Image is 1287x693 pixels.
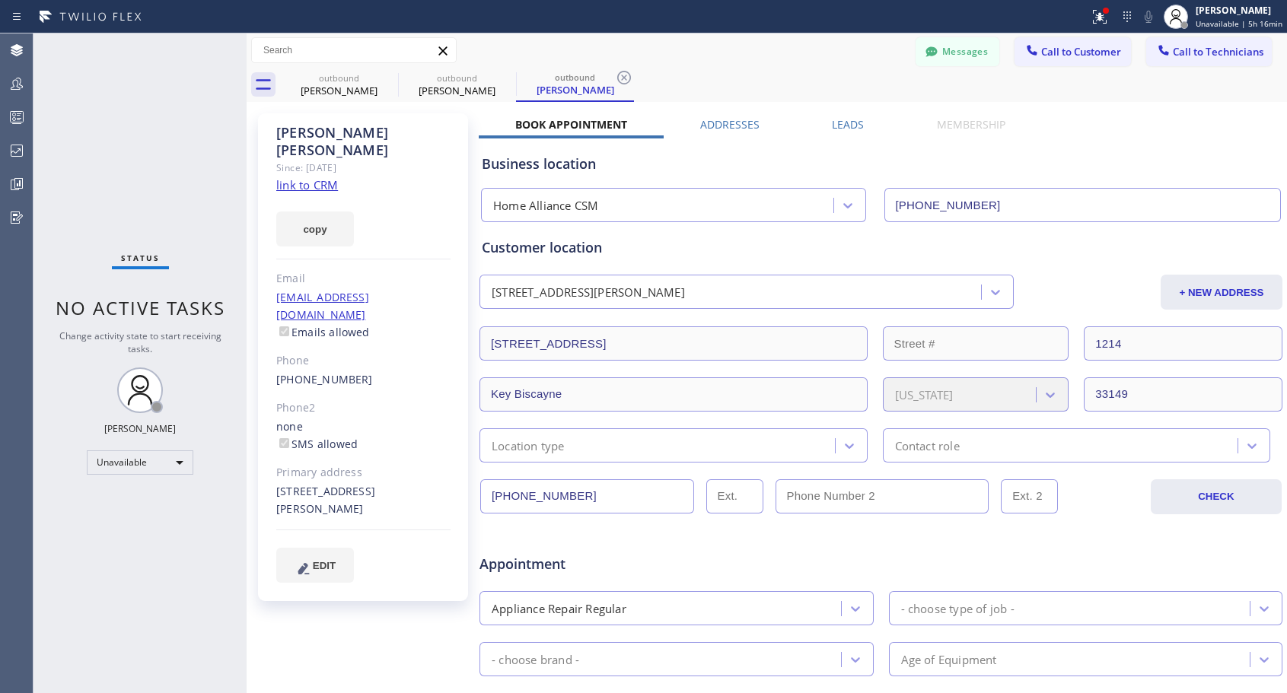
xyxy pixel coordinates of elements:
[480,479,694,513] input: Phone Number
[493,197,598,215] div: Home Alliance CSM
[482,154,1280,174] div: Business location
[276,159,451,176] div: Since: [DATE]
[1084,377,1282,412] input: ZIP
[87,450,193,475] div: Unavailable
[776,479,989,513] input: Phone Number 2
[518,72,632,83] div: outbound
[1084,326,1282,361] input: Apt. #
[1146,37,1272,66] button: Call to Technicians
[121,253,160,263] span: Status
[1173,45,1263,59] span: Call to Technicians
[104,422,176,435] div: [PERSON_NAME]
[282,68,397,102] div: Matt Mclear
[515,117,627,132] label: Book Appointment
[1015,37,1131,66] button: Call to Customer
[883,326,1069,361] input: Street #
[276,437,358,451] label: SMS allowed
[279,326,289,336] input: Emails allowed
[400,72,514,84] div: outbound
[884,188,1282,222] input: Phone Number
[492,437,565,454] div: Location type
[1041,45,1121,59] span: Call to Customer
[276,270,451,288] div: Email
[282,72,397,84] div: outbound
[700,117,760,132] label: Addresses
[706,479,763,513] input: Ext.
[276,399,451,417] div: Phone2
[492,650,579,668] div: - choose brand -
[400,68,514,102] div: Pablo Montoya
[895,437,960,454] div: Contact role
[492,599,626,617] div: Appliance Repair Regular
[1196,18,1282,29] span: Unavailable | 5h 16min
[832,117,864,132] label: Leads
[1001,479,1058,513] input: Ext. 2
[313,560,336,571] span: EDIT
[276,290,369,322] a: [EMAIL_ADDRESS][DOMAIN_NAME]
[276,124,451,159] div: [PERSON_NAME] [PERSON_NAME]
[518,68,632,100] div: Pablo Montoya
[479,326,868,361] input: Address
[276,352,451,370] div: Phone
[282,84,397,97] div: [PERSON_NAME]
[937,117,1005,132] label: Membership
[901,599,1015,617] div: - choose type of job -
[279,438,289,448] input: SMS allowed
[479,554,745,574] span: Appointment
[1196,4,1282,17] div: [PERSON_NAME]
[276,372,373,386] a: [PHONE_NUMBER]
[276,211,354,246] button: copy
[916,37,999,66] button: Messages
[252,38,456,62] input: Search
[1138,6,1159,27] button: Mute
[482,237,1280,258] div: Customer location
[400,84,514,97] div: [PERSON_NAME]
[479,377,868,412] input: City
[276,464,451,482] div: Primary address
[276,418,451,453] div: none
[1151,479,1282,514] button: CHECK
[276,548,354,583] button: EDIT
[518,83,632,97] div: [PERSON_NAME]
[276,483,451,518] div: [STREET_ADDRESS][PERSON_NAME]
[492,284,685,301] div: [STREET_ADDRESS][PERSON_NAME]
[1161,275,1282,310] button: + NEW ADDRESS
[59,329,221,355] span: Change activity state to start receiving tasks.
[276,325,370,339] label: Emails allowed
[901,650,997,668] div: Age of Equipment
[56,295,225,320] span: No active tasks
[276,177,338,192] a: link to CRM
